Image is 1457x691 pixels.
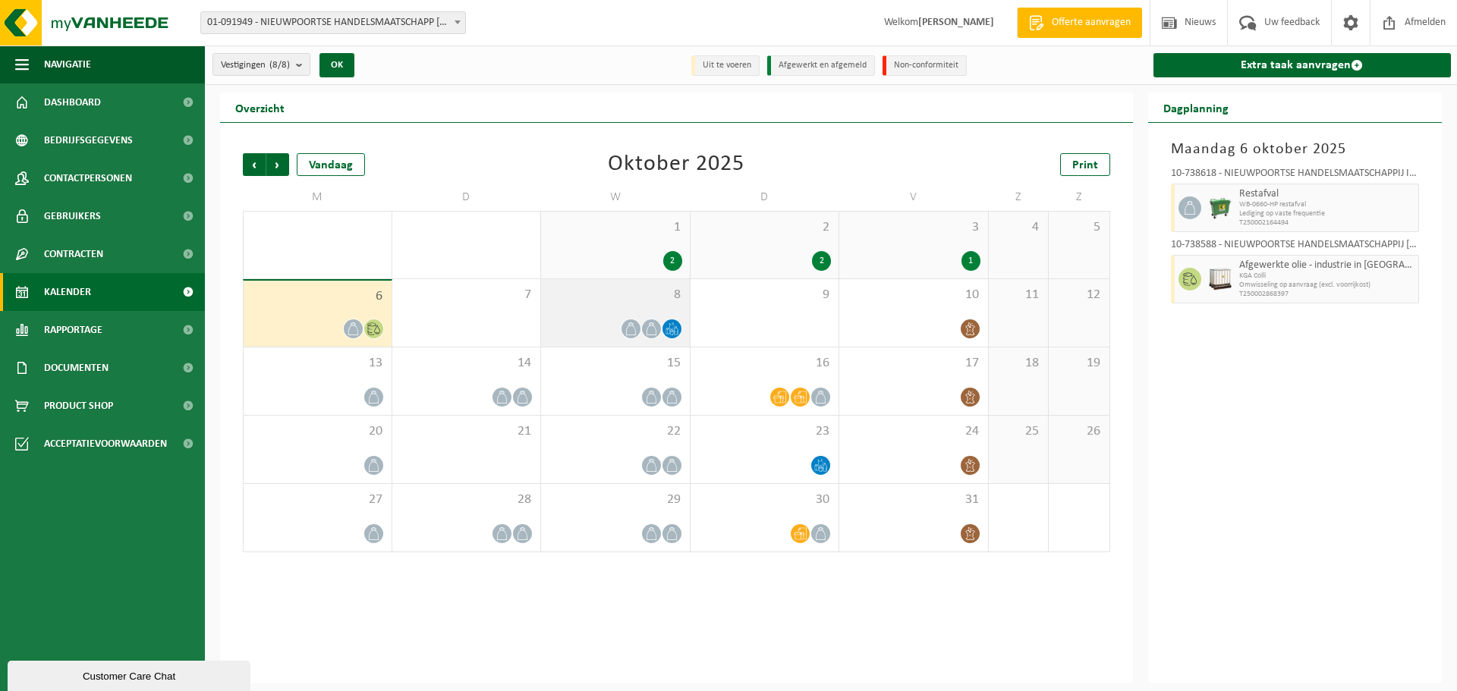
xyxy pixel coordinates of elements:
span: T250002868397 [1239,290,1415,299]
td: M [243,184,392,211]
span: 16 [698,355,832,372]
h2: Dagplanning [1148,93,1244,122]
div: 10-738618 - NIEUWPOORTSE HANDELSMAATSCHAPPIJ IZEGEM - IZEGEM [1171,168,1420,184]
span: Documenten [44,349,109,387]
span: 30 [698,492,832,508]
span: 1 [549,219,682,236]
span: 7 [400,287,533,303]
span: 3 [847,219,980,236]
span: Contracten [44,235,103,273]
img: PB-IC-1000-HPE-00-01 [1209,268,1232,291]
count: (8/8) [269,60,290,70]
span: 6 [251,288,384,305]
span: Restafval [1239,188,1415,200]
span: 31 [847,492,980,508]
h3: Maandag 6 oktober 2025 [1171,138,1420,161]
span: 2 [698,219,832,236]
span: 5 [1056,219,1101,236]
span: Vestigingen [221,54,290,77]
span: Rapportage [44,311,102,349]
a: Extra taak aanvragen [1153,53,1452,77]
span: 25 [996,423,1041,440]
td: Z [989,184,1049,211]
span: Product Shop [44,387,113,425]
span: Omwisseling op aanvraag (excl. voorrijkost) [1239,281,1415,290]
a: Offerte aanvragen [1017,8,1142,38]
span: Vorige [243,153,266,176]
button: OK [319,53,354,77]
iframe: chat widget [8,658,253,691]
span: 19 [1056,355,1101,372]
span: Kalender [44,273,91,311]
span: 24 [847,423,980,440]
span: Offerte aanvragen [1048,15,1134,30]
span: 13 [251,355,384,372]
span: 12 [1056,287,1101,303]
span: 20 [251,423,384,440]
div: 1 [961,251,980,271]
span: Gebruikers [44,197,101,235]
img: WB-0660-HPE-GN-01 [1209,196,1232,219]
li: Uit te voeren [691,55,760,76]
span: 22 [549,423,682,440]
span: Contactpersonen [44,159,132,197]
span: 26 [1056,423,1101,440]
button: Vestigingen(8/8) [212,53,310,76]
span: 01-091949 - NIEUWPOORTSE HANDELSMAATSCHAPP NIEUWPOORT - NIEUWPOORT [200,11,466,34]
span: Navigatie [44,46,91,83]
span: 11 [996,287,1041,303]
td: D [392,184,542,211]
span: 18 [996,355,1041,372]
span: Bedrijfsgegevens [44,121,133,159]
span: Dashboard [44,83,101,121]
li: Afgewerkt en afgemeld [767,55,875,76]
td: D [691,184,840,211]
span: 14 [400,355,533,372]
span: 27 [251,492,384,508]
span: 29 [549,492,682,508]
td: V [839,184,989,211]
div: Oktober 2025 [608,153,744,176]
div: 2 [663,251,682,271]
a: Print [1060,153,1110,176]
span: Print [1072,159,1098,171]
li: Non-conformiteit [883,55,967,76]
span: T250002164494 [1239,218,1415,228]
span: 10 [847,287,980,303]
strong: [PERSON_NAME] [918,17,994,28]
span: 01-091949 - NIEUWPOORTSE HANDELSMAATSCHAPP NIEUWPOORT - NIEUWPOORT [201,12,465,33]
span: Lediging op vaste frequentie [1239,209,1415,218]
span: KGA Colli [1239,272,1415,281]
span: Volgende [266,153,289,176]
span: 23 [698,423,832,440]
span: 4 [996,219,1041,236]
span: 17 [847,355,980,372]
td: Z [1049,184,1109,211]
span: Afgewerkte olie - industrie in [GEOGRAPHIC_DATA] [1239,259,1415,272]
h2: Overzicht [220,93,300,122]
span: 15 [549,355,682,372]
span: 21 [400,423,533,440]
span: 9 [698,287,832,303]
td: W [541,184,691,211]
span: Acceptatievoorwaarden [44,425,167,463]
span: 8 [549,287,682,303]
span: WB-0660-HP restafval [1239,200,1415,209]
div: 2 [812,251,831,271]
div: Vandaag [297,153,365,176]
span: 28 [400,492,533,508]
div: 10-738588 - NIEUWPOORTSE HANDELSMAATSCHAPPIJ [GEOGRAPHIC_DATA] - [GEOGRAPHIC_DATA] [1171,240,1420,255]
